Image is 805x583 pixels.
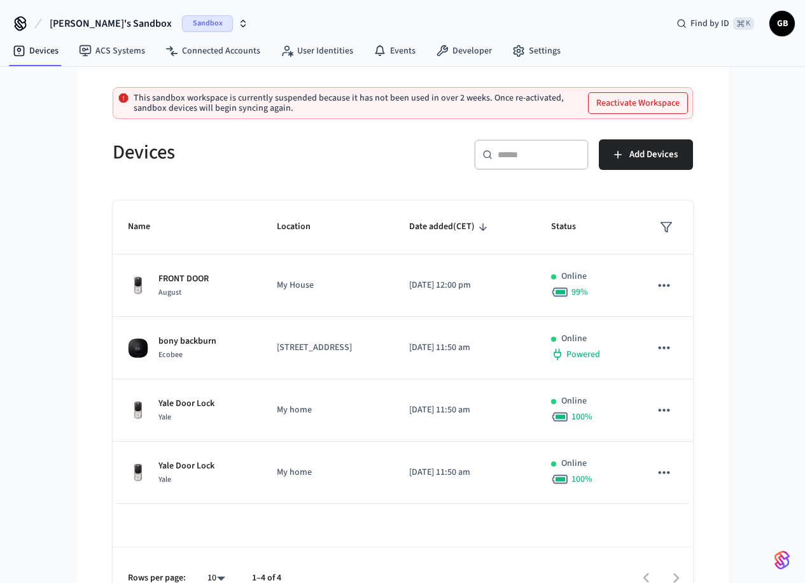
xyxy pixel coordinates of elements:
[409,341,520,355] p: [DATE] 11:50 am
[277,279,379,292] p: My House
[50,16,172,31] span: [PERSON_NAME]'s Sandbox
[566,348,600,361] span: Powered
[629,146,678,163] span: Add Devices
[277,404,379,417] p: My home
[409,404,520,417] p: [DATE] 11:50 am
[158,474,171,485] span: Yale
[270,39,363,62] a: User Identities
[128,463,148,483] img: Yale Assure Touchscreen Wifi Smart Lock, Satin Nickel, Front
[409,217,491,237] span: Date added(CET)
[158,349,183,360] span: Ecobee
[561,457,587,470] p: Online
[69,39,155,62] a: ACS Systems
[158,412,171,423] span: Yale
[409,466,520,479] p: [DATE] 11:50 am
[409,279,520,292] p: [DATE] 12:00 pm
[128,217,167,237] span: Name
[502,39,571,62] a: Settings
[561,395,587,408] p: Online
[277,341,379,355] p: [STREET_ADDRESS]
[277,466,379,479] p: My home
[571,411,592,423] span: 100 %
[571,473,592,486] span: 100 %
[733,17,754,30] span: ⌘ K
[128,400,148,421] img: Yale Assure Touchscreen Wifi Smart Lock, Satin Nickel, Front
[158,397,214,411] p: Yale Door Lock
[3,39,69,62] a: Devices
[158,287,181,298] span: August
[666,12,764,35] div: Find by ID⌘ K
[561,270,587,283] p: Online
[571,286,588,299] span: 99 %
[128,338,148,358] img: ecobee_lite_3
[134,93,584,113] p: This sandbox workspace is currently suspended because it has not been used in over 2 weeks. Once ...
[158,460,214,473] p: Yale Door Lock
[128,276,148,296] img: Yale Assure Touchscreen Wifi Smart Lock, Satin Nickel, Front
[774,550,790,570] img: SeamLogoGradient.69752ec5.svg
[561,332,587,346] p: Online
[158,272,209,286] p: FRONT DOOR
[589,93,687,113] button: Reactivate Workspace
[155,39,270,62] a: Connected Accounts
[690,17,729,30] span: Find by ID
[182,15,233,32] span: Sandbox
[599,139,693,170] button: Add Devices
[771,12,794,35] span: GB
[551,217,592,237] span: Status
[113,139,395,165] h5: Devices
[769,11,795,36] button: GB
[113,200,693,504] table: sticky table
[363,39,426,62] a: Events
[277,217,327,237] span: Location
[426,39,502,62] a: Developer
[158,335,216,348] p: bony backburn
